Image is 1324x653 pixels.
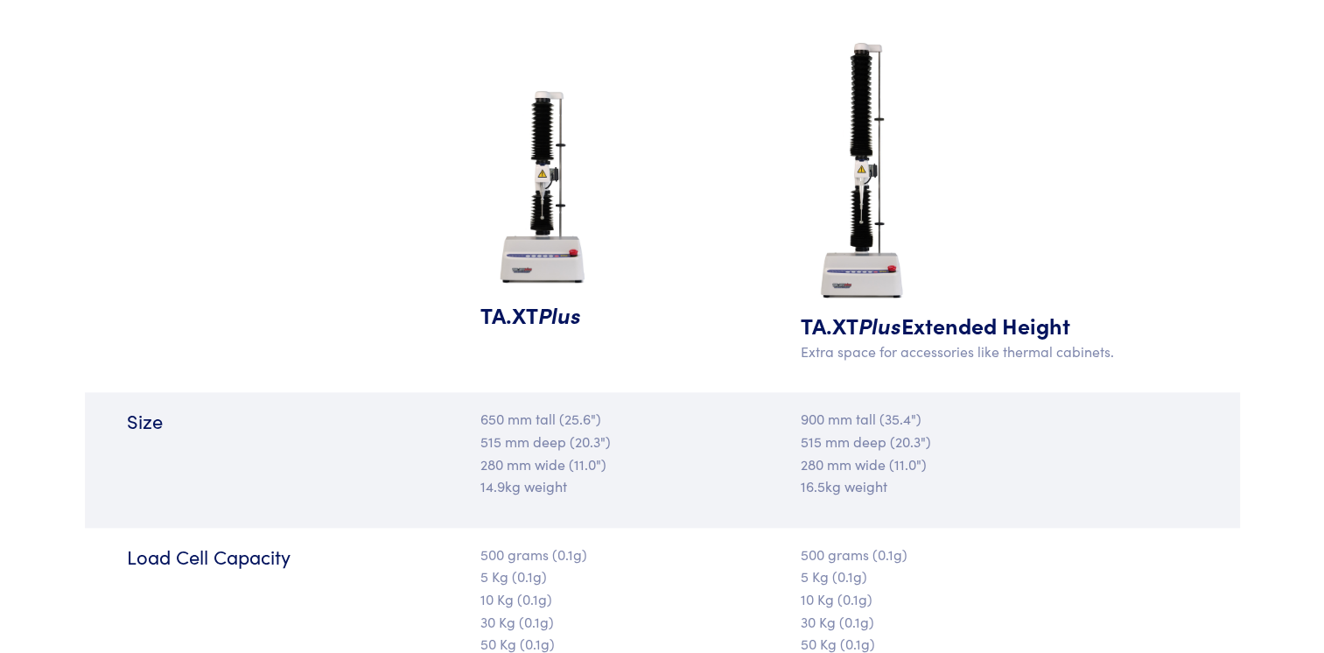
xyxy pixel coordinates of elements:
span: Plus [538,299,581,330]
img: ta-xt-plus-extended-height.jpg [801,34,926,310]
span: Plus [858,310,901,341]
h5: TA.XT [480,299,652,330]
p: Extra space for accessories like thermal cabinets. [801,341,1133,363]
p: 900 mm tall (35.4") 515 mm deep (20.3") 280 mm wide (11.0") 16.5kg weight [801,408,1133,497]
h5: TA.XT Extended Height [801,310,1133,341]
h6: Size [127,408,459,435]
h6: Load Cell Capacity [127,544,459,571]
p: 650 mm tall (25.6") 515 mm deep (20.3") 280 mm wide (11.0") 14.9kg weight [480,408,652,497]
img: ta-xt-plus-analyzer.jpg [480,81,606,299]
